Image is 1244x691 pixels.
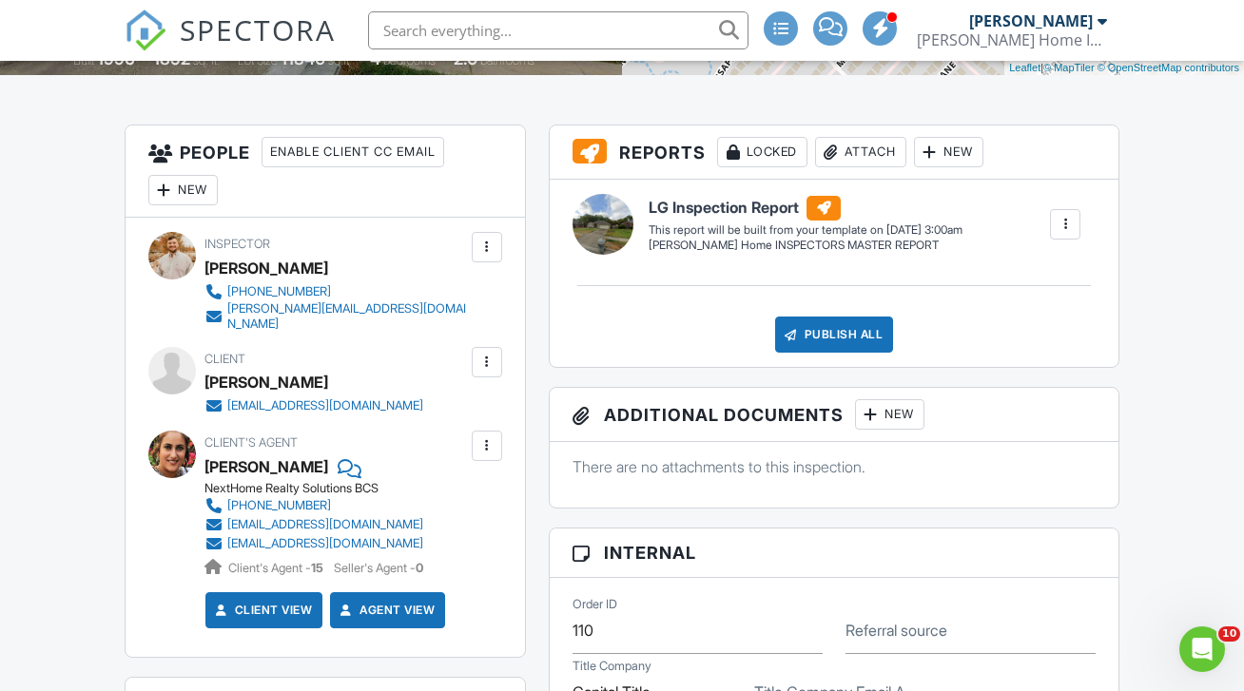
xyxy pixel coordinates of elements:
[550,388,1118,442] h3: Additional Documents
[334,561,423,575] span: Seller's Agent -
[649,222,962,238] div: This report will be built from your template on [DATE] 3:00am
[649,196,962,221] h6: LG Inspection Report
[1179,626,1225,672] iframe: Intercom live chat
[573,658,651,675] label: Title Company
[649,238,962,254] div: [PERSON_NAME] Home INSPECTORS MASTER REPORT
[204,237,270,251] span: Inspector
[855,399,924,430] div: New
[180,10,336,49] span: SPECTORA
[148,175,218,205] div: New
[1009,62,1040,73] a: Leaflet
[227,301,467,332] div: [PERSON_NAME][EMAIL_ADDRESS][DOMAIN_NAME]
[227,398,423,413] div: [EMAIL_ADDRESS][DOMAIN_NAME]
[573,596,617,613] label: Order ID
[311,561,323,575] strong: 15
[204,396,423,415] a: [EMAIL_ADDRESS][DOMAIN_NAME]
[204,352,245,366] span: Client
[73,53,94,67] span: Built
[204,534,423,553] a: [EMAIL_ADDRESS][DOMAIN_NAME]
[97,48,135,68] div: 1996
[125,10,166,51] img: The Best Home Inspection Software - Spectora
[1043,62,1095,73] a: © MapTiler
[573,456,1096,477] p: There are no attachments to this inspection.
[775,317,894,353] div: Publish All
[328,53,352,67] span: sq.ft.
[550,125,1118,180] h3: Reports
[262,137,444,167] div: Enable Client CC Email
[815,137,906,167] div: Attach
[212,601,313,620] a: Client View
[204,254,328,282] div: [PERSON_NAME]
[227,284,331,299] div: [PHONE_NUMBER]
[370,48,380,68] div: 4
[125,26,336,66] a: SPECTORA
[969,11,1093,30] div: [PERSON_NAME]
[204,301,467,332] a: [PERSON_NAME][EMAIL_ADDRESS][DOMAIN_NAME]
[454,48,477,68] div: 2.0
[416,561,423,575] strong: 0
[204,452,328,481] a: [PERSON_NAME]
[204,496,423,515] a: [PHONE_NUMBER]
[914,137,983,167] div: New
[204,282,467,301] a: [PHONE_NUMBER]
[846,620,947,641] label: Referral source
[204,515,423,534] a: [EMAIL_ADDRESS][DOMAIN_NAME]
[126,125,525,218] h3: People
[228,561,326,575] span: Client's Agent -
[204,481,438,496] div: NextHome Realty Solutions BCS
[1218,626,1240,642] span: 10
[550,528,1118,578] h3: Internal
[717,137,807,167] div: Locked
[227,536,423,551] div: [EMAIL_ADDRESS][DOMAIN_NAME]
[383,53,436,67] span: bedrooms
[368,11,748,49] input: Search everything...
[204,368,328,396] div: [PERSON_NAME]
[227,517,423,532] div: [EMAIL_ADDRESS][DOMAIN_NAME]
[337,601,435,620] a: Agent View
[204,435,298,450] span: Client's Agent
[227,498,331,513] div: [PHONE_NUMBER]
[480,53,535,67] span: bathrooms
[1004,60,1244,76] div: |
[1098,62,1239,73] a: © OpenStreetMap contributors
[917,30,1107,49] div: Lyn Garrett Home Inspections, LLC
